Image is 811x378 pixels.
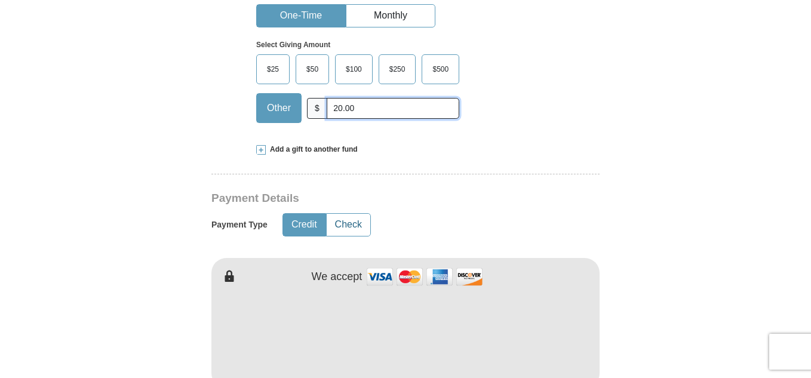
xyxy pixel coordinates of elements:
[261,99,297,117] span: Other
[257,5,345,27] button: One-Time
[283,214,325,236] button: Credit
[327,98,459,119] input: Other Amount
[346,5,435,27] button: Monthly
[340,60,368,78] span: $100
[256,41,330,49] strong: Select Giving Amount
[211,220,268,230] h5: Payment Type
[426,60,454,78] span: $500
[300,60,324,78] span: $50
[266,145,358,155] span: Add a gift to another fund
[307,98,327,119] span: $
[312,271,363,284] h4: We accept
[327,214,370,236] button: Check
[261,60,285,78] span: $25
[365,264,484,290] img: credit cards accepted
[211,192,516,205] h3: Payment Details
[383,60,411,78] span: $250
